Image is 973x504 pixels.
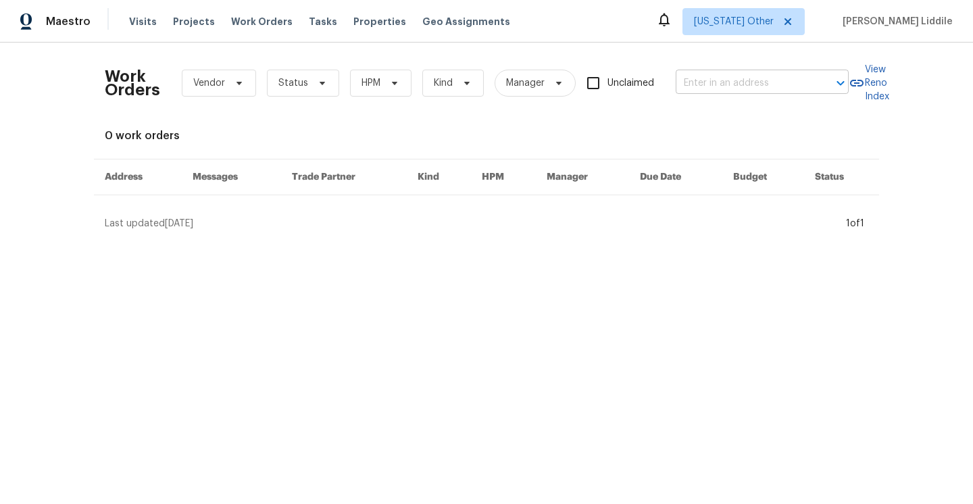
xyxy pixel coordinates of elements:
span: Maestro [46,15,91,28]
span: Properties [353,15,406,28]
span: Status [278,76,308,90]
th: Address [94,159,182,195]
th: Messages [182,159,281,195]
th: Trade Partner [281,159,407,195]
span: Manager [506,76,545,90]
span: Kind [434,76,453,90]
input: Enter in an address [676,73,811,94]
button: Open [831,74,850,93]
span: [DATE] [165,219,193,228]
span: Visits [129,15,157,28]
a: View Reno Index [849,63,889,103]
th: Kind [407,159,471,195]
th: Manager [536,159,629,195]
th: HPM [471,159,536,195]
span: Geo Assignments [422,15,510,28]
th: Status [804,159,879,195]
span: [PERSON_NAME] Liddile [837,15,953,28]
span: Projects [173,15,215,28]
h2: Work Orders [105,70,160,97]
th: Due Date [629,159,722,195]
div: Last updated [105,217,842,230]
span: [US_STATE] Other [694,15,774,28]
th: Budget [722,159,804,195]
span: Vendor [193,76,225,90]
span: Unclaimed [607,76,654,91]
div: 0 work orders [105,129,868,143]
span: HPM [361,76,380,90]
span: Work Orders [231,15,293,28]
div: 1 of 1 [846,217,864,230]
span: Tasks [309,17,337,26]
